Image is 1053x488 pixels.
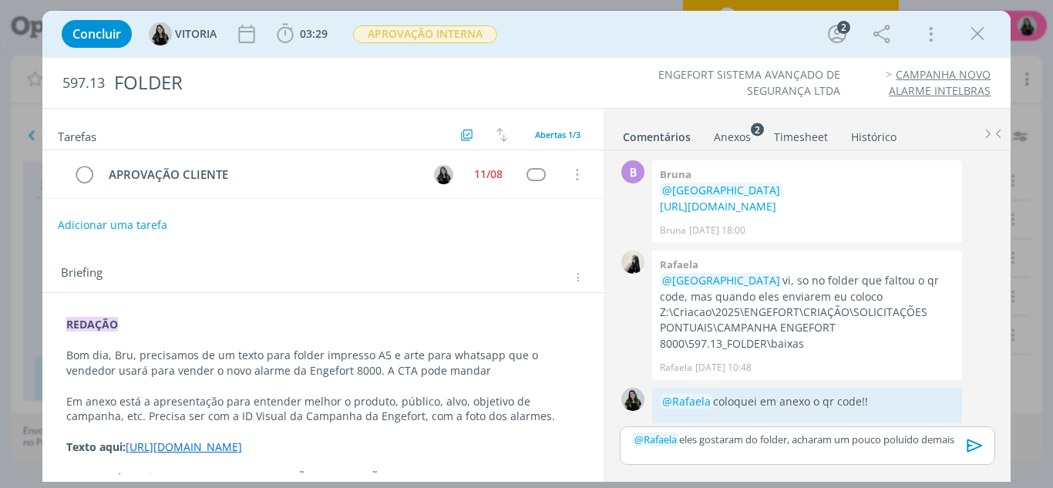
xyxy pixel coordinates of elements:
[634,432,677,446] span: Rafaela
[66,394,580,425] p: Em anexo está a apresentação para entender melhor o produto, público, alvo, objetivo de campanha,...
[66,348,580,379] p: Bom dia, Bru, precisamos de um texto para folder impresso A5 e arte para whatsapp que o vendedor ...
[660,361,692,375] p: Rafaela
[126,439,242,454] a: [URL][DOMAIN_NAME]
[66,470,124,485] strong: Artes aqui:
[61,267,103,287] span: Briefing
[751,123,764,136] sup: 2
[889,67,991,97] a: CAMPANHA NOVO ALARME INTELBRAS
[66,317,118,332] strong: REDAÇÃO
[62,20,132,48] button: Concluir
[660,394,954,409] p: coloquei em anexo o qr code!!
[621,160,644,183] div: B
[660,199,776,214] a: [URL][DOMAIN_NAME]
[66,439,126,454] strong: Texto aqui:
[658,67,840,97] a: ENGEFORT SISTEMA AVANÇADO DE SEGURANÇA LTDA
[108,64,597,102] div: FOLDER
[660,273,954,305] p: vi, so no folder que faltou o qr code, mas quando eles enviarem eu coloco
[149,22,172,45] img: V
[57,211,168,239] button: Adicionar uma tarefa
[695,361,752,375] span: [DATE] 10:48
[474,169,503,180] div: 11/08
[535,129,580,140] span: Abertas 1/3
[662,273,780,288] span: @[GEOGRAPHIC_DATA]
[632,432,982,446] p: eles gostaram do folder, acharam um pouco poluído demais
[660,257,698,271] b: Rafaela
[273,22,331,46] button: 03:29
[660,167,691,181] b: Bruna
[837,21,850,34] div: 2
[825,22,849,46] button: 2
[58,126,96,144] span: Tarefas
[621,388,644,411] img: V
[300,26,328,41] span: 03:29
[62,75,105,92] span: 597.13
[773,123,829,145] a: Timesheet
[432,163,455,186] button: V
[622,123,691,145] a: Comentários
[353,25,497,43] span: APROVAÇÃO INTERNA
[660,305,954,352] p: Z:\Criacao\2025\ENGEFORT\CRIAÇÃO\SOLICITAÇÕES PONTUAIS\CAMPANHA ENGEFORT 8000\597.13_FOLDER\baixas
[434,165,453,184] img: V
[103,165,420,184] div: APROVAÇÃO CLIENTE
[496,128,507,142] img: arrow-down-up.svg
[634,432,644,446] span: @
[850,123,897,145] a: Histórico
[621,251,644,274] img: R
[352,25,498,44] button: APROVAÇÃO INTERNA
[662,394,711,409] span: @Rafaela
[662,183,780,197] span: @[GEOGRAPHIC_DATA]
[72,28,121,40] span: Concluir
[149,22,217,45] button: VVITORIA
[660,224,686,237] p: Bruna
[714,130,751,145] div: Anexos
[42,11,1011,482] div: dialog
[175,29,217,39] span: VITORIA
[689,224,745,237] span: [DATE] 18:00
